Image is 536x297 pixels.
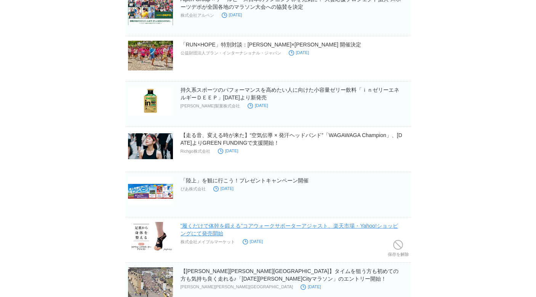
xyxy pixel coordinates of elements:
[181,239,235,245] p: 株式会社メイプルマーケット
[181,87,399,101] a: 持久系スポーツのパフォーマンスを高めたい人に向けた小容量ゼリー飲料「ｉｎゼリーエネルギーＤＥＥＰ」[DATE]より新発売
[181,268,398,282] a: 【[PERSON_NAME][PERSON_NAME][GEOGRAPHIC_DATA]】タイムを狙う方も初めての方も気持ち良く走れる♪「[DATE][PERSON_NAME]Cityマラソン」...
[128,267,173,297] img: 【東京都板橋区】タイムを狙う方も初めての方も気持ち良く走れる♪「2026板橋Cityマラソン」のエントリー開始！
[243,239,263,244] time: [DATE]
[181,284,293,289] p: [PERSON_NAME][PERSON_NAME][GEOGRAPHIC_DATA]
[301,284,321,289] time: [DATE]
[181,103,240,109] p: [PERSON_NAME]製菓株式会社
[128,131,173,161] img: 【走る音、変える時が来た】“空気伝導 × 発汗ヘッドバンド”「WAGAWAGA Champion」、8月1日（金）よりGREEN FUNDINGで支援開始！
[181,50,281,56] p: 公益財団法人プラン・インターナショナル・ジャパン
[218,148,238,153] time: [DATE]
[289,50,309,55] time: [DATE]
[181,186,206,192] p: ぴあ株式会社
[128,177,173,206] img: 「陸上」を観に行こう！プレゼントキャンペーン開催
[181,148,210,154] p: Richgo株式会社
[222,13,242,17] time: [DATE]
[128,222,173,252] img: "履くだけで体幹を鍛える"コアウォークサポーターアジャスト、楽天市場・Yahoo!ショッピングにて発売開始
[128,86,173,116] img: 持久系スポーツのパフォーマンスを高めたい人に向けた小容量ゼリー飲料「ｉｎゼリーエネルギーＤＥＥＰ」8月26日（火）より新発売
[181,13,214,18] p: 株式会社アルペン
[213,186,234,191] time: [DATE]
[181,42,362,48] a: 「RUN×HOPE」特別対談：[PERSON_NAME]×[PERSON_NAME] 開催決定
[128,41,173,70] img: 「RUN×HOPE」特別対談：増田明美さん×角田光代さん 開催決定
[248,103,268,108] time: [DATE]
[388,238,409,262] a: 保存を解除
[181,223,398,236] a: "履くだけで体幹を鍛える"コアウォークサポーターアジャスト、楽天市場・Yahoo!ショッピングにて発売開始
[181,132,402,146] a: 【走る音、変える時が来た】“空気伝導 × 発汗ヘッドバンド”「WAGAWAGA Champion」、[DATE]よりGREEN FUNDINGで支援開始！
[181,177,309,184] a: 「陸上」を観に行こう！プレゼントキャンペーン開催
